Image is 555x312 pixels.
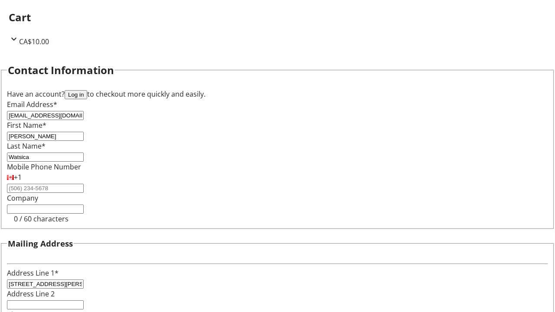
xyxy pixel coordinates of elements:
[8,237,73,250] h3: Mailing Address
[7,279,84,289] input: Address
[14,214,69,224] tr-character-limit: 0 / 60 characters
[7,268,59,278] label: Address Line 1*
[7,162,81,172] label: Mobile Phone Number
[7,141,46,151] label: Last Name*
[7,100,57,109] label: Email Address*
[65,90,87,99] button: Log in
[7,184,84,193] input: (506) 234-5678
[19,37,49,46] span: CA$10.00
[7,89,548,99] div: Have an account? to checkout more quickly and easily.
[7,120,46,130] label: First Name*
[9,10,546,25] h2: Cart
[8,62,114,78] h2: Contact Information
[7,193,38,203] label: Company
[7,289,55,299] label: Address Line 2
